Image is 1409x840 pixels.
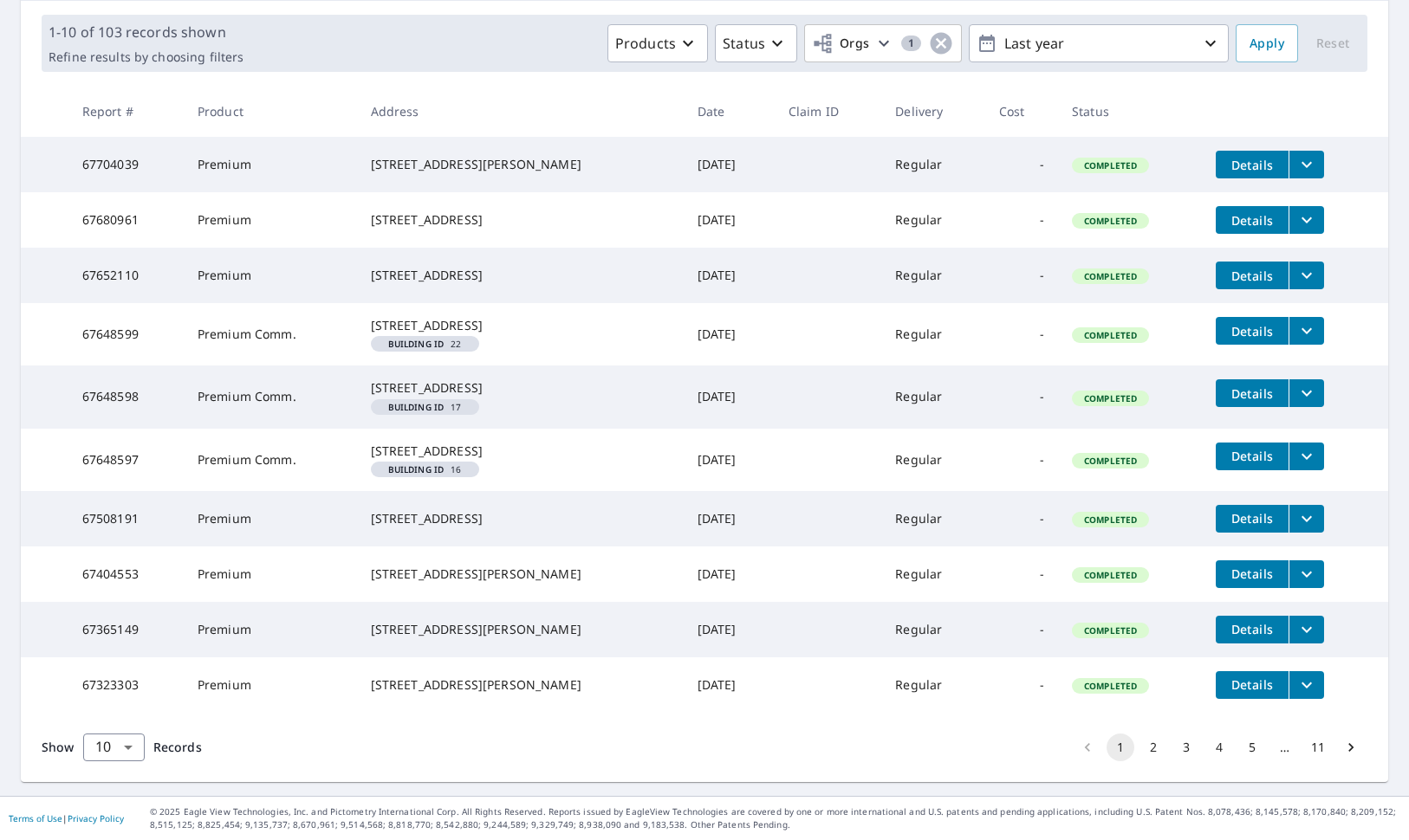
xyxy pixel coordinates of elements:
[1074,569,1147,581] span: Completed
[1074,159,1147,171] span: Completed
[684,491,775,546] td: [DATE]
[42,739,75,755] span: Show
[684,248,775,303] td: [DATE]
[371,267,670,284] div: [STREET_ADDRESS]
[388,465,445,474] em: Building ID
[1289,262,1324,289] button: filesDropdownBtn-67652110
[985,137,1058,192] td: -
[1216,206,1289,234] button: detailsBtn-67680961
[1216,443,1289,470] button: detailsBtn-67648597
[184,429,357,491] td: Premium Comm.
[378,465,472,474] span: 16
[684,365,775,428] td: [DATE]
[68,429,184,491] td: 67648597
[1289,317,1324,345] button: filesDropdownBtn-67648599
[184,137,357,192] td: Premium
[985,657,1058,713] td: -
[1216,616,1289,643] button: detailsBtn-67365149
[684,86,775,137] th: Date
[1074,455,1147,467] span: Completed
[184,546,357,602] td: Premium
[881,602,984,657] td: Regular
[1337,733,1365,761] button: Go to next page
[184,657,357,713] td: Premium
[1289,616,1324,643] button: filesDropdownBtn-67365149
[1226,385,1278,402] span: Details
[68,657,184,713] td: 67323303
[881,546,984,602] td: Regular
[1216,505,1289,533] button: detailsBtn-67508191
[881,429,984,491] td: Regular
[969,24,1229,62] button: Last year
[1107,733,1134,761] button: page 1
[1216,151,1289,178] button: detailsBtn-67704039
[1074,215,1147,227] span: Completed
[184,192,357,248] td: Premium
[1289,443,1324,470] button: filesDropdownBtn-67648597
[371,317,670,334] div: [STREET_ADDRESS]
[68,192,184,248] td: 67680961
[1226,676,1278,693] span: Details
[684,602,775,657] td: [DATE]
[881,248,984,303] td: Regular
[1236,24,1298,62] button: Apply
[1289,560,1324,588] button: filesDropdownBtn-67404553
[83,723,145,772] div: 10
[1216,262,1289,289] button: detailsBtn-67652110
[1226,268,1278,284] span: Details
[881,303,984,365] td: Regular
[1226,212,1278,229] span: Details
[184,602,357,657] td: Premium
[68,137,184,192] td: 67704039
[68,546,184,602] td: 67404553
[812,33,870,55] span: Orgs
[715,24,797,62] button: Status
[184,303,357,365] td: Premium Comm.
[985,546,1058,602] td: -
[1304,733,1332,761] button: Go to page 11
[388,403,445,411] em: Building ID
[184,248,357,303] td: Premium
[68,248,184,303] td: 67652110
[68,491,184,546] td: 67508191
[1226,565,1278,582] span: Details
[881,137,984,192] td: Regular
[68,365,184,428] td: 67648598
[357,86,684,137] th: Address
[684,303,775,365] td: [DATE]
[1140,733,1167,761] button: Go to page 2
[150,805,1400,831] p: © 2025 Eagle View Technologies, Inc. and Pictometry International Corp. All Rights Reserved. Repo...
[184,86,357,137] th: Product
[985,192,1058,248] td: -
[371,156,670,173] div: [STREET_ADDRESS][PERSON_NAME]
[684,546,775,602] td: [DATE]
[684,137,775,192] td: [DATE]
[1289,206,1324,234] button: filesDropdownBtn-67680961
[68,303,184,365] td: 67648599
[985,365,1058,428] td: -
[881,365,984,428] td: Regular
[371,443,670,460] div: [STREET_ADDRESS]
[615,33,676,54] p: Products
[184,365,357,428] td: Premium Comm.
[49,49,243,65] p: Refine results by choosing filters
[68,602,184,657] td: 67365149
[388,339,445,348] em: Building ID
[153,739,202,755] span: Records
[49,22,243,42] p: 1-10 of 103 records shown
[985,86,1058,137] th: Cost
[1289,379,1324,407] button: filesDropdownBtn-67648598
[83,733,145,761] div: Show 10 records
[1216,560,1289,588] button: detailsBtn-67404553
[901,37,921,49] span: 1
[804,24,962,62] button: Orgs1
[985,429,1058,491] td: -
[985,303,1058,365] td: -
[371,211,670,229] div: [STREET_ADDRESS]
[775,86,881,137] th: Claim ID
[1205,733,1233,761] button: Go to page 4
[1271,739,1299,756] div: …
[684,429,775,491] td: [DATE]
[1226,448,1278,464] span: Details
[881,491,984,546] td: Regular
